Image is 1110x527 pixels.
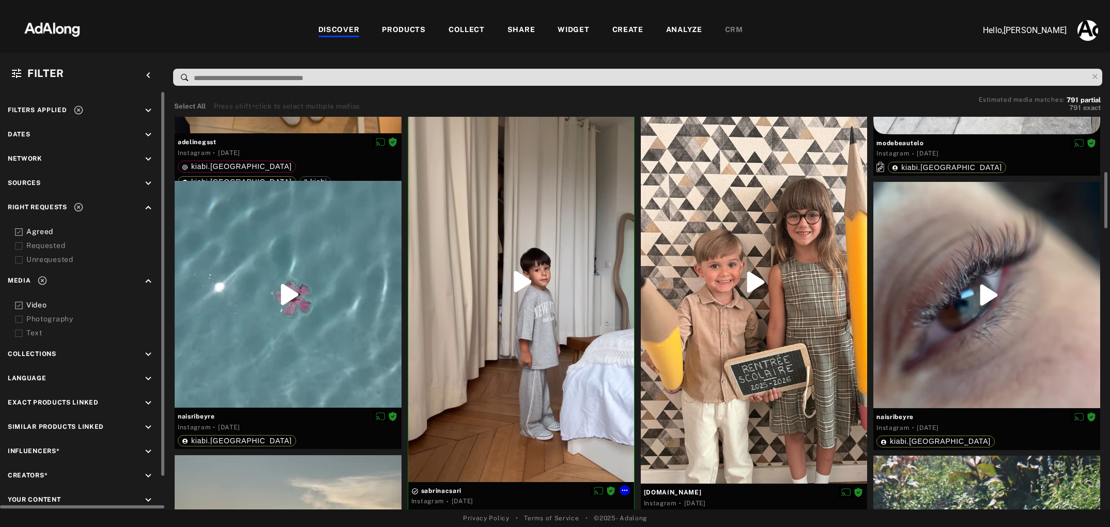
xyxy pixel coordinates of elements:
div: Photography [26,314,158,324]
span: adelinegsst [178,137,398,147]
span: Language [8,375,47,382]
span: kiabi.[GEOGRAPHIC_DATA] [191,162,292,171]
span: Rights agreed [1087,139,1096,146]
span: • [516,514,518,523]
div: Instagram [876,149,909,158]
span: Filters applied [8,106,67,114]
div: Instagram [411,497,444,506]
i: keyboard_arrow_left [143,70,154,81]
span: [DOMAIN_NAME] [644,488,865,497]
time: 2025-08-27T19:15:28.000Z [218,149,240,157]
time: 2025-08-24T16:34:41.000Z [218,424,240,431]
img: 63233d7d88ed69de3c212112c67096b6.png [7,13,98,44]
div: CREATE [612,24,643,37]
div: kiabi.france [182,437,292,444]
span: modebeautelo [876,138,1097,148]
i: keyboard_arrow_down [143,494,154,506]
div: DISCOVER [318,24,360,37]
span: · [446,498,449,506]
div: Instagram [644,499,676,508]
span: sabrinacsari [411,486,631,495]
span: Rights agreed [388,412,397,420]
div: Requested [26,240,158,251]
i: keyboard_arrow_down [143,446,154,457]
div: Press shift+click to select multiple medias [214,101,360,112]
div: SHARE [507,24,535,37]
svg: Similar products linked [876,162,884,172]
span: Dates [8,131,30,138]
span: Rights agreed [1087,413,1096,420]
span: · [213,423,215,431]
i: keyboard_arrow_down [143,178,154,189]
div: COLLECT [449,24,485,37]
button: Disable diffusion on this media [1071,411,1087,422]
div: Text [26,328,158,338]
span: Right Requests [8,204,67,211]
div: Video [26,300,158,311]
i: keyboard_arrow_up [143,275,154,287]
time: 2025-08-24T17:55:35.000Z [684,500,706,507]
a: Terms of Service [524,514,579,523]
div: kiabi.france [881,438,991,445]
i: keyboard_arrow_down [143,153,154,165]
div: Instagram [178,423,210,432]
span: kiabi.[GEOGRAPHIC_DATA] [890,437,991,445]
div: WIDGET [558,24,589,37]
span: Collections [8,350,56,358]
time: 2025-08-24T18:26:37.000Z [452,498,473,505]
a: Privacy Policy [463,514,510,523]
div: PRODUCTS [382,24,426,37]
div: Instagram [178,148,210,158]
span: Estimated media matches: [979,96,1065,103]
iframe: Chat Widget [1058,477,1110,527]
button: 791exact [979,103,1101,113]
span: · [912,150,915,158]
div: kiabi [303,178,327,185]
span: Rights agreed [388,138,397,145]
span: Sources [8,179,41,187]
p: Hello, [PERSON_NAME] [963,24,1067,37]
i: keyboard_arrow_down [143,129,154,141]
span: 791 [1067,96,1078,104]
div: kiabi.france [182,163,292,170]
span: Rights agreed [606,487,615,494]
span: kiabi.[GEOGRAPHIC_DATA] [901,163,1002,172]
span: © 2025 - Adalong [594,514,647,523]
i: keyboard_arrow_down [143,105,154,116]
div: ANALYZE [666,24,702,37]
i: keyboard_arrow_down [143,349,154,360]
i: keyboard_arrow_up [143,202,154,213]
span: · [679,499,682,507]
span: Creators* [8,472,48,479]
span: · [213,149,215,157]
div: CRM [725,24,743,37]
span: Exact Products Linked [8,399,99,406]
button: Select All [174,101,206,112]
i: keyboard_arrow_down [143,422,154,433]
span: Your Content [8,496,60,503]
button: Disable diffusion on this media [591,485,606,496]
button: Disable diffusion on this media [838,487,854,498]
button: Disable diffusion on this media [373,136,388,147]
div: Agreed [26,226,158,237]
span: · [912,424,915,432]
div: kiabi.france [892,164,1002,171]
span: naisribeyre [876,412,1097,422]
i: keyboard_arrow_down [143,397,154,409]
span: Influencers* [8,447,59,455]
time: 2025-08-24T16:34:41.000Z [917,424,938,431]
img: AAuE7mCcxfrEYqyvOQj0JEqcpTTBGQ1n7nJRUNytqTeM [1077,20,1098,41]
button: 791partial [1067,98,1101,103]
span: Filter [27,67,64,80]
span: Similar Products Linked [8,423,104,430]
time: 2025-08-24T21:03:15.000Z [917,150,938,157]
span: 791 [1069,104,1081,112]
button: Account settings [1075,18,1101,43]
div: Instagram [876,423,909,432]
button: Disable diffusion on this media [1071,137,1087,148]
span: Network [8,155,42,162]
span: • [585,514,588,523]
i: keyboard_arrow_down [143,470,154,482]
div: Unrequested [26,254,158,265]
